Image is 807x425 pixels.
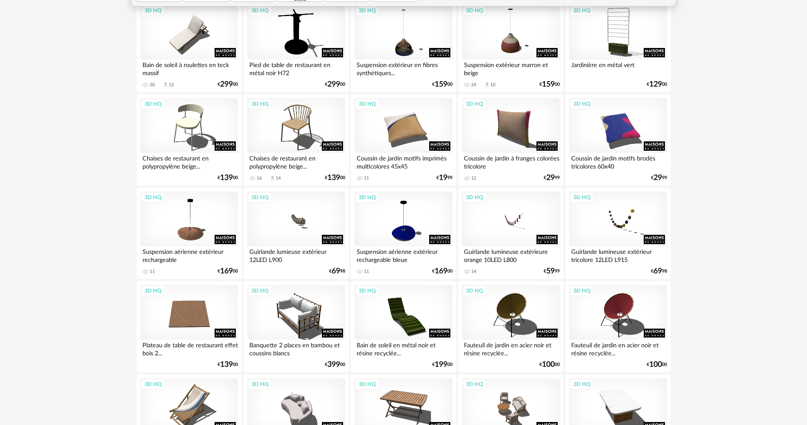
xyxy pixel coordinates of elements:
div: € 00 [539,362,560,368]
span: 100 [542,362,555,368]
div: € 00 [539,82,560,87]
span: Download icon [484,82,490,88]
div: Guirlande lumineuse extérieur tricolore 12LED L915 [569,246,667,263]
div: € 00 [647,82,667,87]
div: 3D HQ [570,5,594,16]
div: Fauteuil de jardin en acier noir et résine recyclée... [462,340,559,357]
div: € 00 [432,362,452,368]
div: € 00 [432,268,452,274]
div: 14 [276,175,281,181]
div: Suspension extérieur en fibres synthétiques... [355,59,452,76]
div: € 00 [325,175,345,181]
div: 3D HQ [570,192,594,203]
div: Guirlande lumineuse extérieure orange 10LED L800 [462,246,559,263]
a: 3D HQ Chaises de restaurant en polypropylène beige... €13900 [137,94,242,186]
div: € 98 [329,268,345,274]
div: 3D HQ [248,5,272,16]
div: € 99 [651,175,667,181]
div: 3D HQ [141,99,165,110]
span: 139 [220,362,233,368]
div: € 00 [432,82,452,87]
div: Bain de soleil en métal noir et résine recyclée... [355,340,452,357]
a: 3D HQ Suspension extérieur marron et beige 24 Download icon 10 €15900 [458,1,563,93]
a: 3D HQ Bain de soleil en métal noir et résine recyclée... €19900 [351,281,456,373]
a: 3D HQ Bain de soleil à roulettes en teck massif 20 Download icon 12 €29900 [137,1,242,93]
div: € 00 [218,268,238,274]
div: Jardinière en métal vert [569,59,667,76]
div: Coussin de jardin motifs imprimés multicolores 45x45 [355,153,452,170]
div: € 00 [325,362,345,368]
div: 3D HQ [570,379,594,390]
span: 29 [546,175,555,181]
a: 3D HQ Chaises de restaurant en polypropylène beige... 16 Download icon 14 €13900 [243,94,349,186]
div: 3D HQ [462,192,487,203]
div: 11 [364,175,369,181]
a: 3D HQ Guirlande lumineuse extérieur tricolore 12LED L915 €6998 [565,188,670,279]
div: Coussin de jardin motifs brodés tricolores 60x40 [569,153,667,170]
a: 3D HQ Jardinière en métal vert €12900 [565,1,670,93]
div: 16 [257,175,262,181]
span: 399 [327,362,340,368]
div: € 99 [544,175,560,181]
span: Download icon [269,175,276,181]
div: 3D HQ [355,285,380,296]
span: 199 [435,362,447,368]
div: 11 [150,269,155,275]
span: 299 [327,82,340,87]
div: Bain de soleil à roulettes en teck massif [140,59,238,76]
div: 24 [471,82,476,88]
span: 19 [439,175,447,181]
div: 3D HQ [141,5,165,16]
div: 3D HQ [141,285,165,296]
div: 3D HQ [462,285,487,296]
div: 3D HQ [355,5,380,16]
span: Download icon [162,82,169,88]
div: 12 [471,175,476,181]
span: 159 [542,82,555,87]
div: 20 [150,82,155,88]
div: 3D HQ [570,99,594,110]
div: Suspension aérienne extérieur rechargeable [140,246,238,263]
div: Suspension aérienne extérieur rechargeable bleue [355,246,452,263]
a: 3D HQ Coussin de jardin motifs imprimés multicolores 45x45 11 €1999 [351,94,456,186]
span: 169 [220,268,233,274]
div: 10 [490,82,495,88]
div: 3D HQ [248,379,272,390]
a: 3D HQ Guirlande lumieuse extérieur 12LED L900 €6998 [243,188,349,279]
div: € 00 [218,362,238,368]
div: 12 [169,82,174,88]
div: Coussin de jardin à franges colorées tricolore [462,153,559,170]
a: 3D HQ Coussin de jardin à franges colorées tricolore 12 €2999 [458,94,563,186]
div: Suspension extérieur marron et beige [462,59,559,76]
div: Chaises de restaurant en polypropylène beige... [247,153,345,170]
div: € 99 [544,268,560,274]
div: Fauteuil de jardin en acier noir et résine recyclée... [569,340,667,357]
div: € 00 [647,362,667,368]
div: € 00 [218,82,238,87]
span: 169 [435,268,447,274]
a: 3D HQ Banquette 2 places en bambou et coussins blancs €39900 [243,281,349,373]
div: Pied de table de restaurant en métal noir H72 [247,59,345,76]
div: € 00 [325,82,345,87]
span: 159 [435,82,447,87]
div: € 99 [436,175,452,181]
span: 129 [649,82,662,87]
div: 3D HQ [141,192,165,203]
div: 3D HQ [355,192,380,203]
a: 3D HQ Fauteuil de jardin en acier noir et résine recyclée... €10000 [565,281,670,373]
a: 3D HQ Suspension aérienne extérieur rechargeable 11 €16900 [137,188,242,279]
div: 3D HQ [355,99,380,110]
a: 3D HQ Guirlande lumineuse extérieure orange 10LED L800 14 €5999 [458,188,563,279]
span: 139 [220,175,233,181]
div: 3D HQ [141,379,165,390]
a: 3D HQ Coussin de jardin motifs brodés tricolores 60x40 €2999 [565,94,670,186]
a: 3D HQ Suspension extérieur en fibres synthétiques... €15900 [351,1,456,93]
div: 11 [364,269,369,275]
div: 3D HQ [462,379,487,390]
div: Plateau de table de restaurant effet bois 2... [140,340,238,357]
span: 69 [653,268,662,274]
div: 3D HQ [570,285,594,296]
div: Banquette 2 places en bambou et coussins blancs [247,340,345,357]
div: 14 [471,269,476,275]
div: 3D HQ [248,285,272,296]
